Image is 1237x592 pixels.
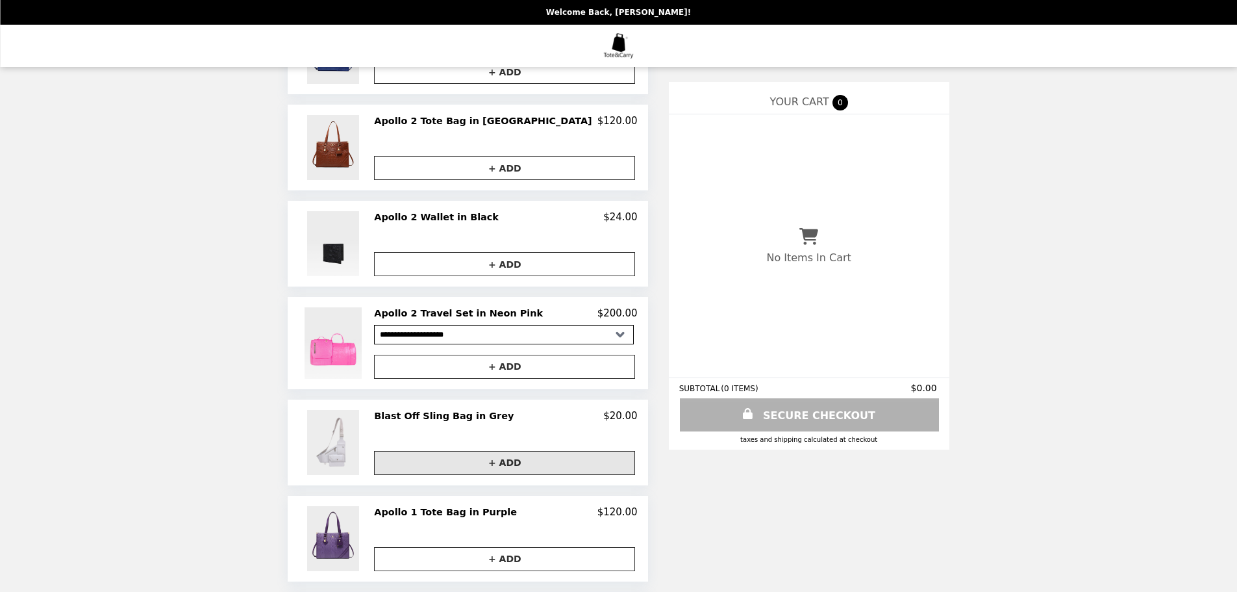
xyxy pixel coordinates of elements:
[832,95,848,110] span: 0
[307,211,362,276] img: Apollo 2 Wallet in Black
[374,307,548,319] h2: Apollo 2 Travel Set in Neon Pink
[374,355,635,379] button: + ADD
[374,410,519,422] h2: Blast Off Sling Bag in Grey
[546,8,691,17] p: Welcome Back, [PERSON_NAME]!
[603,410,638,422] p: $20.00
[374,115,597,127] h2: Apollo 2 Tote Bag in [GEOGRAPHIC_DATA]
[374,451,635,475] button: + ADD
[374,252,635,276] button: + ADD
[721,384,758,393] span: ( 0 ITEMS )
[374,211,504,223] h2: Apollo 2 Wallet in Black
[597,115,638,127] p: $120.00
[305,307,365,378] img: Apollo 2 Travel Set in Neon Pink
[374,547,635,571] button: + ADD
[374,506,522,518] h2: Apollo 1 Tote Bag in Purple
[679,436,939,443] div: Taxes and Shipping calculated at checkout
[374,156,635,180] button: + ADD
[911,383,939,393] span: $0.00
[679,384,721,393] span: SUBTOTAL
[603,211,638,223] p: $24.00
[374,325,634,344] select: Select a product variant
[597,307,638,319] p: $200.00
[307,115,362,180] img: Apollo 2 Tote Bag in Caramel
[307,506,362,571] img: Apollo 1 Tote Bag in Purple
[307,410,362,475] img: Blast Off Sling Bag in Grey
[766,251,851,264] p: No Items In Cart
[597,506,638,518] p: $120.00
[770,96,829,108] span: YOUR CART
[601,32,637,59] img: Brand Logo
